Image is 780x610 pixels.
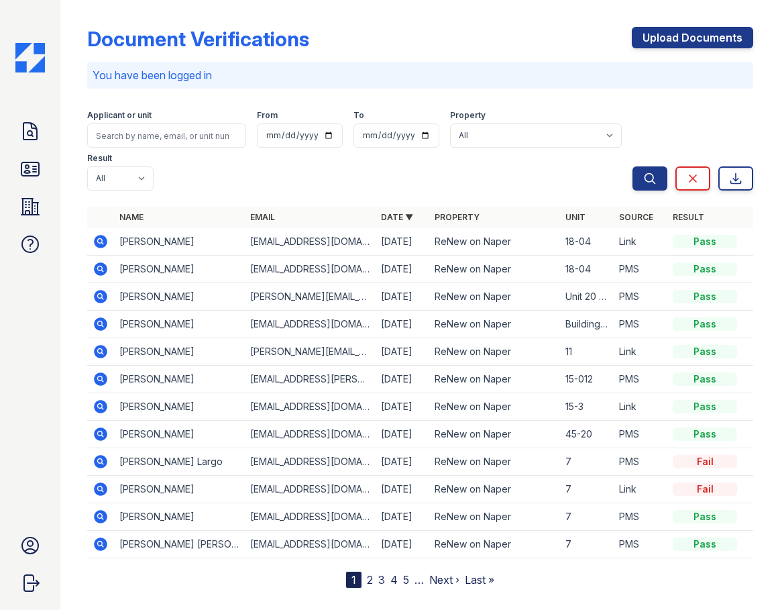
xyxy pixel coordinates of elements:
[119,212,144,222] a: Name
[450,110,486,121] label: Property
[429,531,560,558] td: ReNew on Naper
[376,448,429,476] td: [DATE]
[114,393,245,421] td: [PERSON_NAME]
[381,212,413,222] a: Date ▼
[376,311,429,338] td: [DATE]
[15,43,45,72] img: CE_Icon_Blue-c292c112584629df590d857e76928e9f676e5b41ef8f769ba2f05ee15b207248.png
[560,503,614,531] td: 7
[376,476,429,503] td: [DATE]
[560,311,614,338] td: Building 18 unit 7
[465,573,494,587] a: Last »
[376,338,429,366] td: [DATE]
[614,311,667,338] td: PMS
[614,503,667,531] td: PMS
[390,573,398,587] a: 4
[93,67,748,83] p: You have been logged in
[114,448,245,476] td: [PERSON_NAME] Largo
[245,228,376,256] td: [EMAIL_ADDRESS][DOMAIN_NAME]
[367,573,373,587] a: 2
[346,572,361,588] div: 1
[429,256,560,283] td: ReNew on Naper
[673,317,737,331] div: Pass
[614,228,667,256] td: Link
[673,235,737,248] div: Pass
[673,510,737,523] div: Pass
[673,482,737,496] div: Fail
[245,393,376,421] td: [EMAIL_ADDRESS][DOMAIN_NAME]
[673,345,737,358] div: Pass
[245,283,376,311] td: [PERSON_NAME][EMAIL_ADDRESS][PERSON_NAME][DOMAIN_NAME]
[376,503,429,531] td: [DATE]
[376,366,429,393] td: [DATE]
[429,476,560,503] td: ReNew on Naper
[376,421,429,448] td: [DATE]
[376,531,429,558] td: [DATE]
[114,311,245,338] td: [PERSON_NAME]
[614,448,667,476] td: PMS
[673,372,737,386] div: Pass
[429,448,560,476] td: ReNew on Naper
[429,338,560,366] td: ReNew on Naper
[114,256,245,283] td: [PERSON_NAME]
[673,400,737,413] div: Pass
[560,531,614,558] td: 7
[673,290,737,303] div: Pass
[376,393,429,421] td: [DATE]
[114,228,245,256] td: [PERSON_NAME]
[560,256,614,283] td: 18-04
[245,338,376,366] td: [PERSON_NAME][EMAIL_ADDRESS][PERSON_NAME][DOMAIN_NAME]
[429,503,560,531] td: ReNew on Naper
[378,573,385,587] a: 3
[632,27,753,48] a: Upload Documents
[429,393,560,421] td: ReNew on Naper
[614,421,667,448] td: PMS
[245,503,376,531] td: [EMAIL_ADDRESS][DOMAIN_NAME]
[560,393,614,421] td: 15-3
[435,212,480,222] a: Property
[614,366,667,393] td: PMS
[245,476,376,503] td: [EMAIL_ADDRESS][DOMAIN_NAME]
[614,283,667,311] td: PMS
[560,283,614,311] td: Unit 20 building 45
[429,573,459,587] a: Next ›
[245,421,376,448] td: [EMAIL_ADDRESS][DOMAIN_NAME]
[614,531,667,558] td: PMS
[673,212,704,222] a: Result
[87,153,112,164] label: Result
[673,262,737,276] div: Pass
[353,110,364,121] label: To
[114,421,245,448] td: [PERSON_NAME]
[619,212,653,222] a: Source
[560,338,614,366] td: 11
[87,27,309,51] div: Document Verifications
[114,503,245,531] td: [PERSON_NAME]
[245,366,376,393] td: [EMAIL_ADDRESS][PERSON_NAME][DOMAIN_NAME]
[87,123,246,148] input: Search by name, email, or unit number
[245,311,376,338] td: [EMAIL_ADDRESS][DOMAIN_NAME]
[560,476,614,503] td: 7
[429,311,560,338] td: ReNew on Naper
[257,110,278,121] label: From
[614,393,667,421] td: Link
[114,338,245,366] td: [PERSON_NAME]
[560,448,614,476] td: 7
[614,476,667,503] td: Link
[429,283,560,311] td: ReNew on Naper
[114,531,245,558] td: [PERSON_NAME] [PERSON_NAME]
[614,256,667,283] td: PMS
[114,476,245,503] td: [PERSON_NAME]
[560,228,614,256] td: 18-04
[673,427,737,441] div: Pass
[376,228,429,256] td: [DATE]
[429,228,560,256] td: ReNew on Naper
[376,283,429,311] td: [DATE]
[673,538,737,551] div: Pass
[376,256,429,283] td: [DATE]
[250,212,275,222] a: Email
[245,256,376,283] td: [EMAIL_ADDRESS][DOMAIN_NAME]
[114,366,245,393] td: [PERSON_NAME]
[565,212,586,222] a: Unit
[560,366,614,393] td: 15-012
[560,421,614,448] td: 45-20
[87,110,152,121] label: Applicant or unit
